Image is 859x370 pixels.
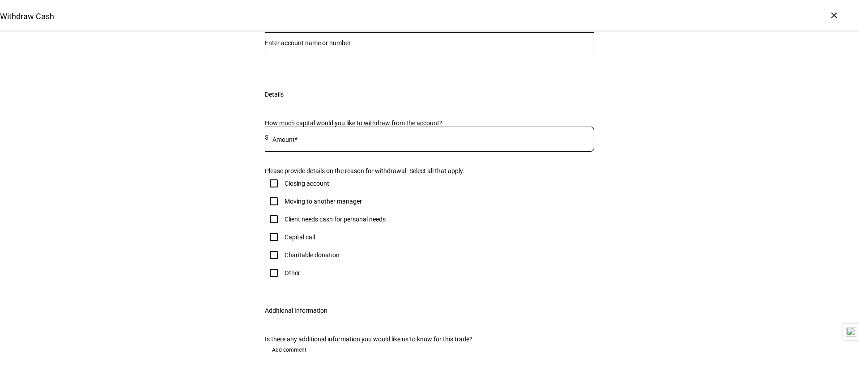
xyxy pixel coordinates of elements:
[285,269,300,276] div: Other
[272,136,298,143] mat-label: Amount*
[285,198,362,205] div: Moving to another manager
[265,134,268,141] span: $
[265,167,594,174] div: Please provide details on the reason for withdrawal. Select all that apply.
[285,180,329,187] div: Closing account
[285,216,386,223] div: Client needs cash for personal needs
[265,91,284,98] div: Details
[265,336,594,343] div: Is there any additional information you would like us to know for this trade?
[265,119,594,127] div: How much capital would you like to withdraw from the account?
[265,307,327,314] div: Additional Information
[285,251,340,259] div: Charitable donation
[265,343,314,357] button: Add comment
[827,8,841,22] div: ×
[272,343,306,357] span: Add comment
[285,234,315,241] div: Capital call
[265,39,594,47] input: Number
